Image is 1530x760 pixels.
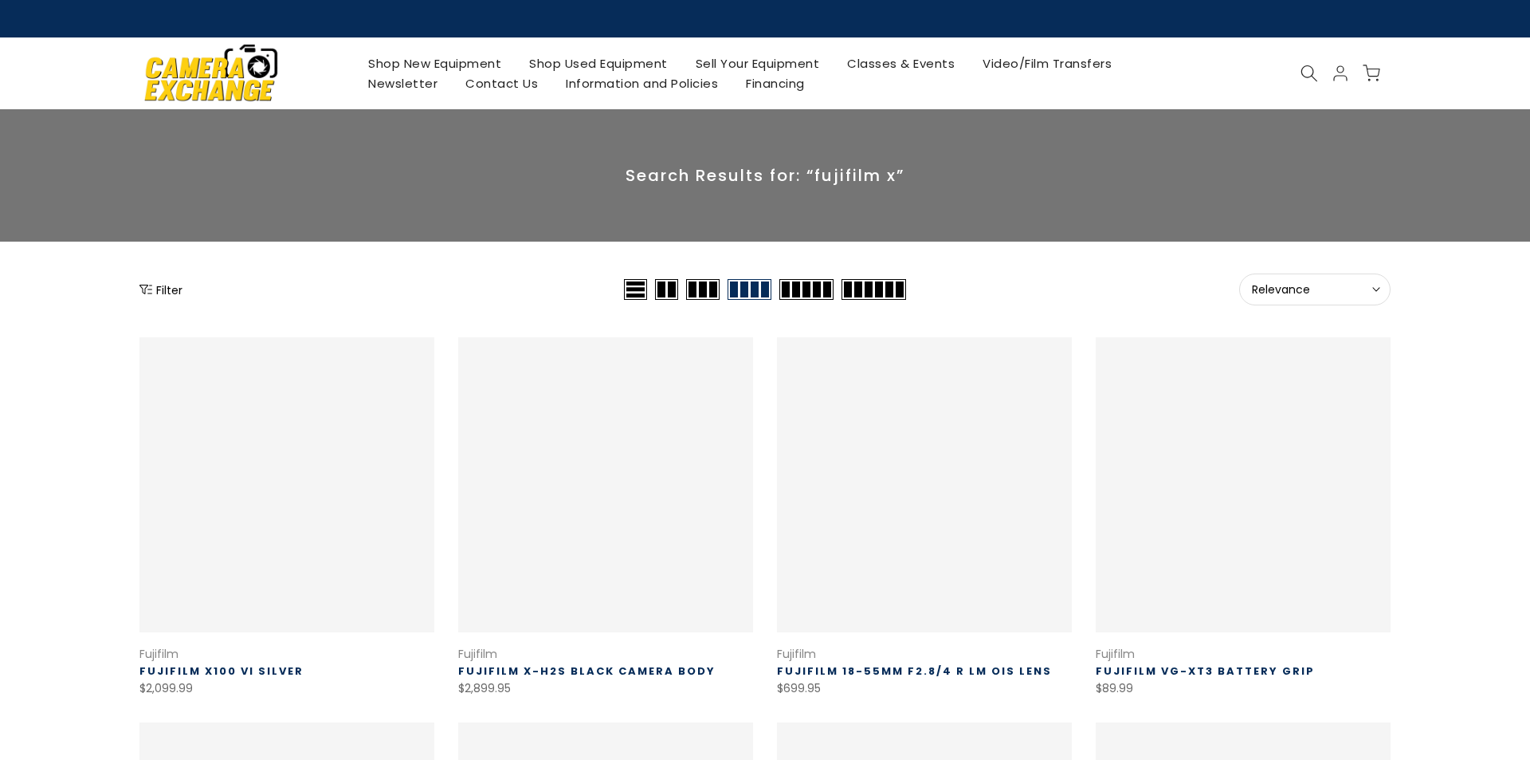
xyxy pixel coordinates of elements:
[552,73,732,93] a: Information and Policies
[355,73,452,93] a: Newsletter
[139,679,434,699] div: $2,099.99
[777,664,1052,679] a: Fujifilm 18-55mm f2.8/4 R LM OIS Lens
[681,53,834,73] a: Sell Your Equipment
[458,679,753,699] div: $2,899.95
[516,53,682,73] a: Shop Used Equipment
[452,73,552,93] a: Contact Us
[139,664,304,679] a: Fujifilm X100 VI Silver
[139,646,178,662] a: Fujifilm
[139,165,1391,186] p: Search Results for: “fujifilm x”
[458,646,497,662] a: Fujifilm
[458,664,716,679] a: Fujifilm X-H2S Black Camera Body
[1096,646,1135,662] a: Fujifilm
[732,73,819,93] a: Financing
[834,53,969,73] a: Classes & Events
[355,53,516,73] a: Shop New Equipment
[777,679,1072,699] div: $699.95
[1096,664,1315,679] a: Fujifilm VG-XT3 Battery Grip
[1239,274,1391,305] button: Relevance
[777,646,816,662] a: Fujifilm
[139,282,182,297] button: Show filters
[1252,282,1378,297] span: Relevance
[1096,679,1391,699] div: $89.99
[969,53,1126,73] a: Video/Film Transfers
